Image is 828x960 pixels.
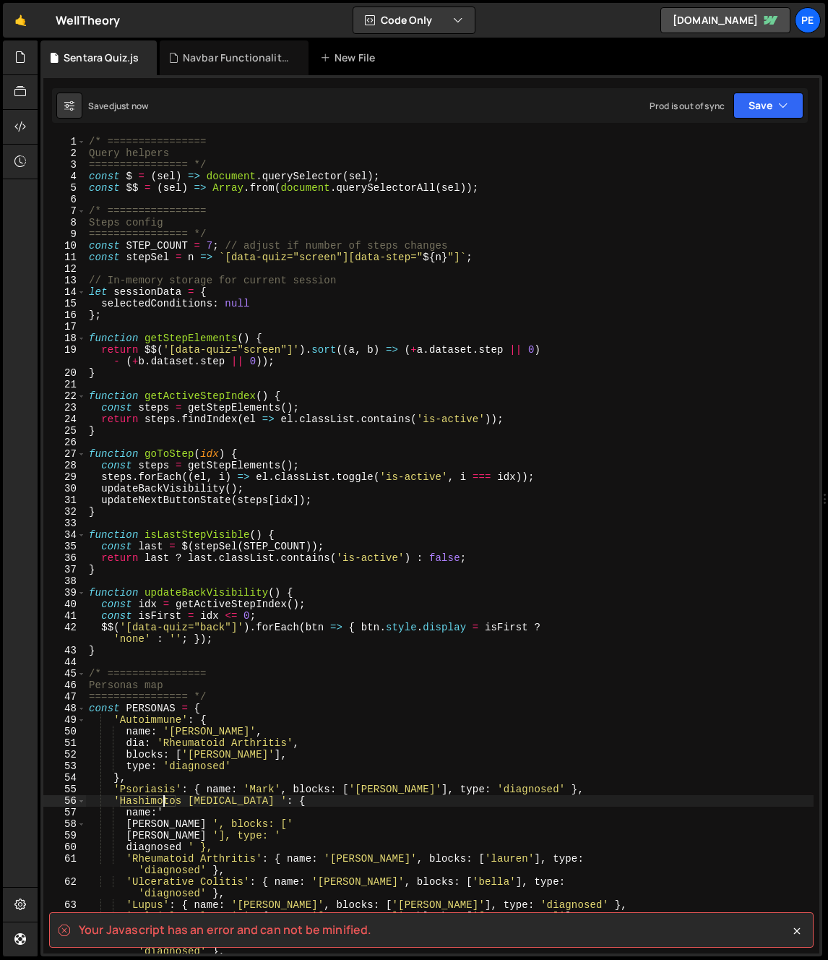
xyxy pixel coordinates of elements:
[43,772,86,784] div: 54
[43,240,86,252] div: 10
[43,587,86,599] div: 39
[43,622,86,645] div: 42
[43,737,86,749] div: 51
[43,830,86,841] div: 59
[43,610,86,622] div: 41
[43,413,86,425] div: 24
[43,275,86,286] div: 13
[43,911,86,934] div: 64
[43,217,86,228] div: 8
[43,228,86,240] div: 9
[43,460,86,471] div: 28
[43,599,86,610] div: 40
[43,390,86,402] div: 22
[43,147,86,159] div: 2
[43,552,86,564] div: 36
[43,807,86,818] div: 57
[43,656,86,668] div: 44
[43,529,86,541] div: 34
[43,425,86,437] div: 25
[43,934,86,957] div: 65
[43,518,86,529] div: 33
[43,541,86,552] div: 35
[43,760,86,772] div: 53
[88,100,148,112] div: Saved
[43,263,86,275] div: 12
[79,922,371,938] spa: Your Javascript has an error and can not be minified.
[3,3,38,38] a: 🤙
[43,205,86,217] div: 7
[43,853,86,876] div: 61
[43,333,86,344] div: 18
[733,93,803,119] button: Save
[43,841,86,853] div: 60
[650,100,725,112] div: Prod is out of sync
[43,437,86,448] div: 26
[43,703,86,714] div: 48
[43,564,86,575] div: 37
[43,171,86,182] div: 4
[43,159,86,171] div: 3
[43,367,86,379] div: 20
[43,784,86,795] div: 55
[795,7,821,33] a: Pe
[43,899,86,911] div: 63
[43,795,86,807] div: 56
[43,252,86,263] div: 11
[43,680,86,691] div: 46
[353,7,475,33] button: Code Only
[660,7,790,33] a: [DOMAIN_NAME]
[64,51,139,65] div: Sentara Quiz.js
[43,379,86,390] div: 21
[43,483,86,494] div: 30
[56,12,121,29] div: WellTheory
[43,402,86,413] div: 23
[43,668,86,680] div: 45
[43,321,86,333] div: 17
[43,448,86,460] div: 27
[43,286,86,298] div: 14
[320,51,381,65] div: New File
[43,309,86,321] div: 16
[43,645,86,656] div: 43
[43,136,86,147] div: 1
[43,298,86,309] div: 15
[114,100,148,112] div: just now
[43,818,86,830] div: 58
[43,714,86,726] div: 49
[43,494,86,506] div: 31
[43,575,86,587] div: 38
[43,471,86,483] div: 29
[43,726,86,737] div: 50
[43,344,86,367] div: 19
[43,194,86,205] div: 6
[183,51,291,65] div: Navbar Functionality.js
[43,506,86,518] div: 32
[43,691,86,703] div: 47
[43,876,86,899] div: 62
[43,182,86,194] div: 5
[43,749,86,760] div: 52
